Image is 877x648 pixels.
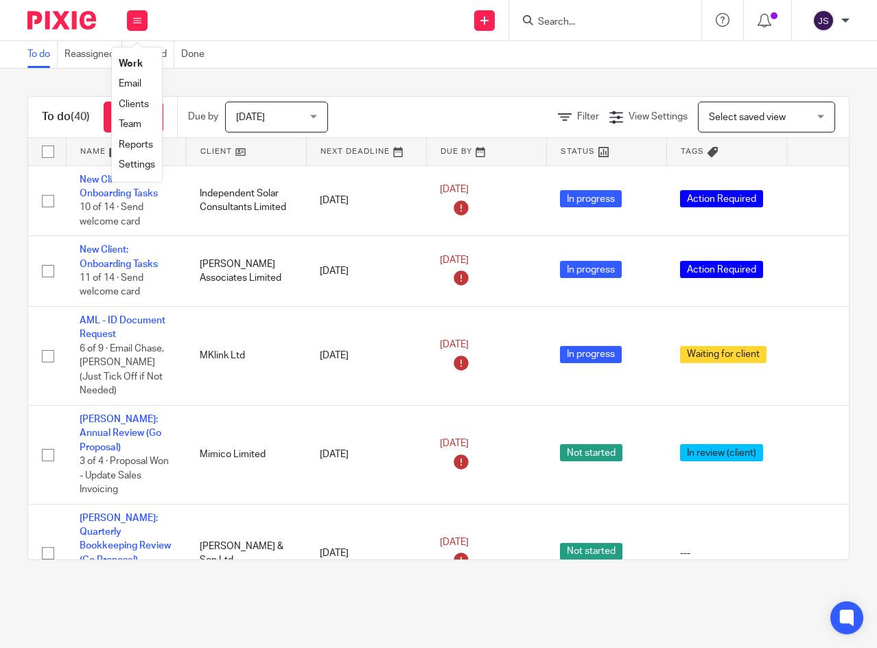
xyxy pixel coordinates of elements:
span: [DATE] [236,113,265,122]
a: Reports [119,140,153,150]
td: [DATE] [306,236,426,307]
span: Action Required [680,261,763,278]
span: Waiting for client [680,346,767,363]
img: Pixie [27,11,96,30]
span: 6 of 9 · Email Chase, [PERSON_NAME] (Just Tick Off if Not Needed) [80,344,164,396]
a: New Client: Onboarding Tasks [80,175,158,198]
a: Team [119,119,141,129]
td: [DATE] [306,406,426,505]
span: Not started [560,543,622,560]
a: Clients [119,100,149,109]
span: [DATE] [440,537,469,547]
span: 3 of 4 · Proposal Won - Update Sales Invoicing [80,456,169,494]
span: 11 of 14 · Send welcome card [80,273,143,297]
span: Filter [577,112,599,121]
span: [DATE] [440,255,469,265]
span: In progress [560,346,622,363]
td: [PERSON_NAME] Associates Limited [186,236,306,307]
a: Work [119,59,143,69]
span: In progress [560,190,622,207]
td: MKlink Ltd [186,307,306,406]
span: Not started [560,444,622,461]
td: Independent Solar Consultants Limited [186,165,306,236]
td: [PERSON_NAME] & Son Ltd [186,504,306,602]
div: --- [680,546,773,560]
a: New Client: Onboarding Tasks [80,245,158,268]
span: Tags [681,148,704,155]
td: [DATE] [306,307,426,406]
span: View Settings [629,112,688,121]
span: In review (client) [680,444,763,461]
a: + Add task [104,102,163,132]
a: [PERSON_NAME]: Annual Review (Go Proposal) [80,415,161,452]
span: 10 of 14 · Send welcome card [80,202,143,227]
img: svg%3E [812,10,834,32]
span: Select saved view [709,113,786,122]
a: Settings [119,160,155,170]
p: Due by [188,110,218,124]
input: Search [537,16,660,29]
td: [DATE] [306,165,426,236]
span: [DATE] [440,340,469,349]
span: [DATE] [440,439,469,448]
a: Reassigned [65,41,122,68]
h1: To do [42,110,90,124]
a: Snoozed [129,41,174,68]
td: [DATE] [306,504,426,602]
span: (40) [71,111,90,122]
a: To do [27,41,58,68]
td: Mimico Limited [186,406,306,505]
a: [PERSON_NAME]: Quarterly Bookkeeping Review (Go Proposal) [80,513,171,565]
span: In progress [560,261,622,278]
a: Email [119,79,141,89]
span: Action Required [680,190,763,207]
a: Done [181,41,211,68]
span: [DATE] [440,185,469,194]
a: AML - ID Document Request [80,316,165,339]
